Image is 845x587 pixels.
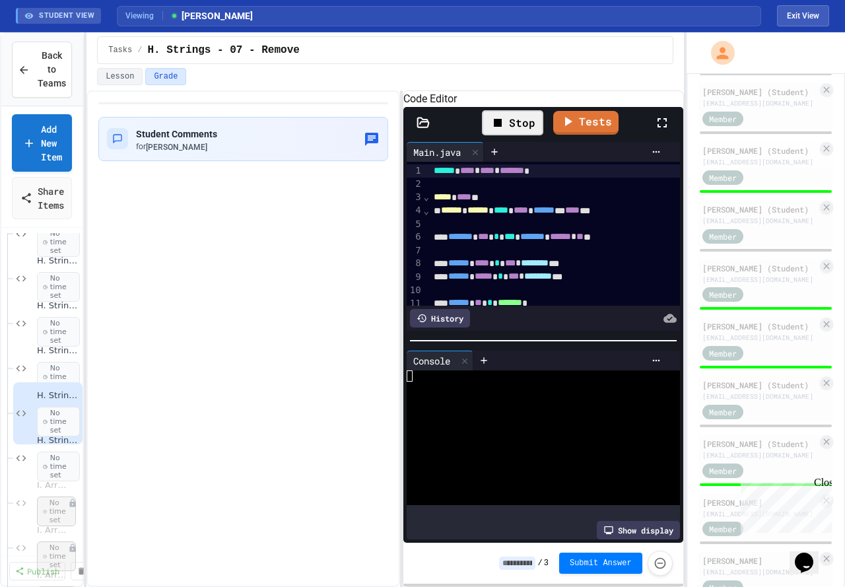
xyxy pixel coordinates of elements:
button: Grade [145,68,186,85]
a: Delete [71,562,122,580]
span: Submit Answer [570,558,632,569]
span: H. Strings - 07 - Remove [147,42,299,58]
span: No time set [37,362,80,392]
div: Stop [482,110,543,135]
a: Publish [9,562,65,580]
div: [EMAIL_ADDRESS][DOMAIN_NAME] [702,509,817,519]
span: Back to Teams [38,49,66,90]
div: 5 [407,218,423,231]
span: No time set [37,317,80,347]
span: H. Strings - 07 - Remove [37,390,80,401]
span: Member [709,523,737,535]
span: [PERSON_NAME] [146,143,207,152]
iframe: chat widget [790,534,832,574]
div: 2 [407,178,423,191]
span: I. Arrays - 01 - Return an Array [37,480,68,491]
div: [EMAIL_ADDRESS][DOMAIN_NAME] [702,157,817,167]
span: Fold line [423,191,430,202]
div: 6 [407,230,423,244]
div: My Account [697,38,738,68]
button: Exit student view [777,5,829,26]
span: Fold line [423,205,430,216]
div: Main.java [407,145,467,159]
div: Main.java [407,142,484,162]
span: Member [709,289,737,300]
button: Back to Teams [12,42,72,98]
div: Show display [597,521,680,539]
span: No time set [37,541,76,572]
div: [PERSON_NAME] [702,497,817,508]
div: [PERSON_NAME] (Student) [702,86,817,98]
a: Share Items [12,177,72,219]
span: [PERSON_NAME] [170,9,253,23]
span: Member [709,347,737,359]
button: Force resubmission of student's answer (Admin only) [648,551,673,576]
div: Unpublished [68,543,77,553]
span: Member [709,172,737,184]
a: Add New Item [12,114,72,172]
span: Member [709,230,737,242]
div: 8 [407,257,423,270]
span: H. Strings - 08 - Replace [37,435,80,446]
div: [PERSON_NAME] (Student) [702,438,817,450]
span: No time set [37,227,80,258]
button: Submit Answer [559,553,642,574]
div: [PERSON_NAME] (Student) [702,379,817,391]
span: H. Strings - 05 - Remove Last Character [37,300,80,312]
span: I. Arrays - 02 - Decrease Elements [37,525,68,536]
div: [PERSON_NAME] (Student) [702,145,817,156]
button: Lesson [97,68,143,85]
span: H. Strings - 06 - Contains [37,345,80,357]
span: No time set [37,407,80,437]
div: 11 [407,297,423,310]
div: 10 [407,284,423,297]
div: [EMAIL_ADDRESS][DOMAIN_NAME] [702,216,817,226]
span: Student Comments [136,129,217,139]
div: Chat with us now!Close [5,5,91,84]
span: 3 [544,558,549,569]
span: STUDENT VIEW [39,11,94,22]
div: 4 [407,204,423,217]
span: Member [709,465,737,477]
h6: Code Editor [403,91,683,107]
span: Tasks [108,45,132,55]
div: [PERSON_NAME] (Student) [702,203,817,215]
iframe: chat widget [735,477,832,533]
div: [EMAIL_ADDRESS][DOMAIN_NAME] [702,333,817,343]
span: / [137,45,142,55]
div: Console [407,354,457,368]
div: [EMAIL_ADDRESS][DOMAIN_NAME] [702,98,817,108]
div: Unpublished [68,499,77,508]
div: 9 [407,271,423,284]
div: [EMAIL_ADDRESS][DOMAIN_NAME] [702,275,817,285]
div: [EMAIL_ADDRESS][DOMAIN_NAME] [702,392,817,401]
a: Tests [553,111,619,135]
span: / [538,558,543,569]
div: 1 [407,164,423,178]
span: Viewing [125,10,163,22]
span: Member [709,406,737,418]
div: [EMAIL_ADDRESS][DOMAIN_NAME] [702,567,817,577]
span: Member [709,113,737,125]
span: H. Strings - 04 - Remove First Character [37,256,80,267]
div: 3 [407,191,423,204]
div: Console [407,351,473,370]
span: No time set [37,497,76,527]
span: No time set [37,452,80,482]
span: No time set [37,272,80,302]
div: 7 [407,244,423,258]
div: [PERSON_NAME] (Student) [702,262,817,274]
div: [EMAIL_ADDRESS][DOMAIN_NAME] [702,450,817,460]
div: [PERSON_NAME] (Student) [702,320,817,332]
div: for [136,141,217,153]
div: [PERSON_NAME] [702,555,817,567]
div: History [410,309,470,328]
